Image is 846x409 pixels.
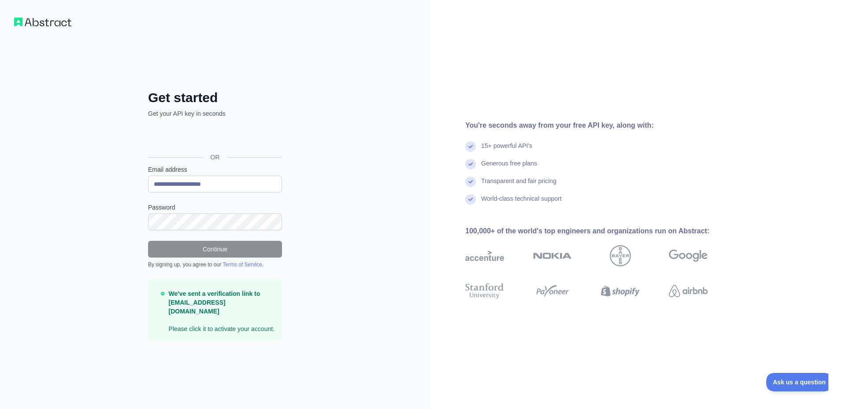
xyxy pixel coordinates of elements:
[148,241,282,258] button: Continue
[533,245,572,266] img: nokia
[481,194,562,212] div: World-class technical support
[533,281,572,301] img: payoneer
[148,109,282,118] p: Get your API key in seconds
[148,128,280,147] div: Вход с Google. Отваря се в нов раздел
[144,128,285,147] iframe: Бутон за функцията „Вход с Google“
[465,245,504,266] img: accenture
[669,281,708,301] img: airbnb
[481,141,532,159] div: 15+ powerful API's
[465,141,476,152] img: check mark
[465,159,476,169] img: check mark
[465,281,504,301] img: stanford university
[465,120,736,131] div: You're seconds away from your free API key, along with:
[481,177,557,194] div: Transparent and fair pricing
[148,90,282,106] h2: Get started
[148,165,282,174] label: Email address
[204,153,227,162] span: OR
[601,281,640,301] img: shopify
[223,262,262,268] a: Terms of Service
[169,289,275,333] p: Please click it to activate your account.
[148,261,282,268] div: By signing up, you agree to our .
[169,290,260,315] strong: We've sent a verification link to [EMAIL_ADDRESS][DOMAIN_NAME]
[766,373,828,391] iframe: Toggle Customer Support
[14,18,71,26] img: Workflow
[481,159,537,177] div: Generous free plans
[465,226,736,236] div: 100,000+ of the world's top engineers and organizations run on Abstract:
[465,194,476,205] img: check mark
[148,203,282,212] label: Password
[610,245,631,266] img: bayer
[465,177,476,187] img: check mark
[669,245,708,266] img: google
